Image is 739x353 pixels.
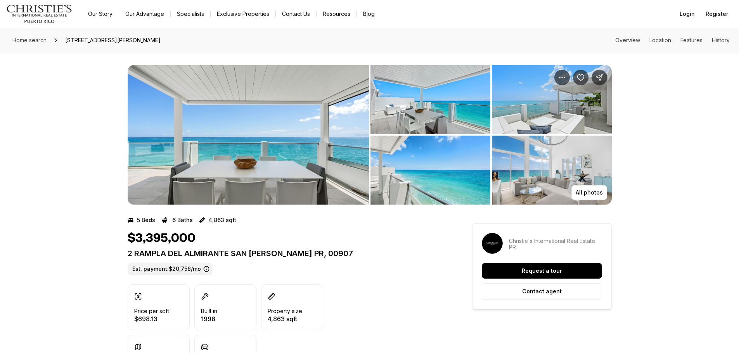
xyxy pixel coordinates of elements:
[6,5,73,23] img: logo
[522,268,562,274] p: Request a tour
[62,34,164,46] span: [STREET_ADDRESS][PERSON_NAME]
[208,217,236,223] p: 4,863 sqft
[128,263,213,275] label: Est. payment: $20,758/mo
[573,70,588,85] button: Save Property: 2 RAMPLA DEL ALMIRANTE
[492,136,612,205] button: View image gallery
[82,9,119,19] a: Our Story
[370,65,612,205] li: 2 of 9
[128,65,612,205] div: Listing Photos
[649,37,671,43] a: Skip to: Location
[128,65,369,205] button: View image gallery
[482,283,602,300] button: Contact agent
[712,37,730,43] a: Skip to: History
[370,136,490,205] button: View image gallery
[161,214,193,226] button: 6 Baths
[128,231,196,246] h1: $3,395,000
[554,70,570,85] button: Property options
[706,11,728,17] span: Register
[370,65,490,134] button: View image gallery
[675,6,699,22] button: Login
[134,316,169,322] p: $698.13
[317,9,357,19] a: Resources
[680,11,695,17] span: Login
[268,316,302,322] p: 4,863 sqft
[201,316,217,322] p: 1998
[119,9,170,19] a: Our Advantage
[137,217,155,223] p: 5 Beds
[134,308,169,314] p: Price per sqft
[482,263,602,279] button: Request a tour
[128,249,444,258] p: 2 RAMPLA DEL ALMIRANTE SAN [PERSON_NAME] PR, 00907
[680,37,703,43] a: Skip to: Features
[576,189,603,196] p: All photos
[172,217,193,223] p: 6 Baths
[509,238,602,250] p: Christie's International Real Estate PR
[276,9,316,19] button: Contact Us
[268,308,302,314] p: Property size
[201,308,217,314] p: Built in
[171,9,210,19] a: Specialists
[615,37,640,43] a: Skip to: Overview
[12,37,47,43] span: Home search
[128,65,369,205] li: 1 of 9
[9,34,50,46] a: Home search
[571,185,607,200] button: All photos
[592,70,607,85] button: Share Property: 2 RAMPLA DEL ALMIRANTE
[357,9,381,19] a: Blog
[211,9,275,19] a: Exclusive Properties
[701,6,733,22] button: Register
[522,288,562,294] p: Contact agent
[492,65,612,134] button: View image gallery
[615,37,730,43] nav: Page section menu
